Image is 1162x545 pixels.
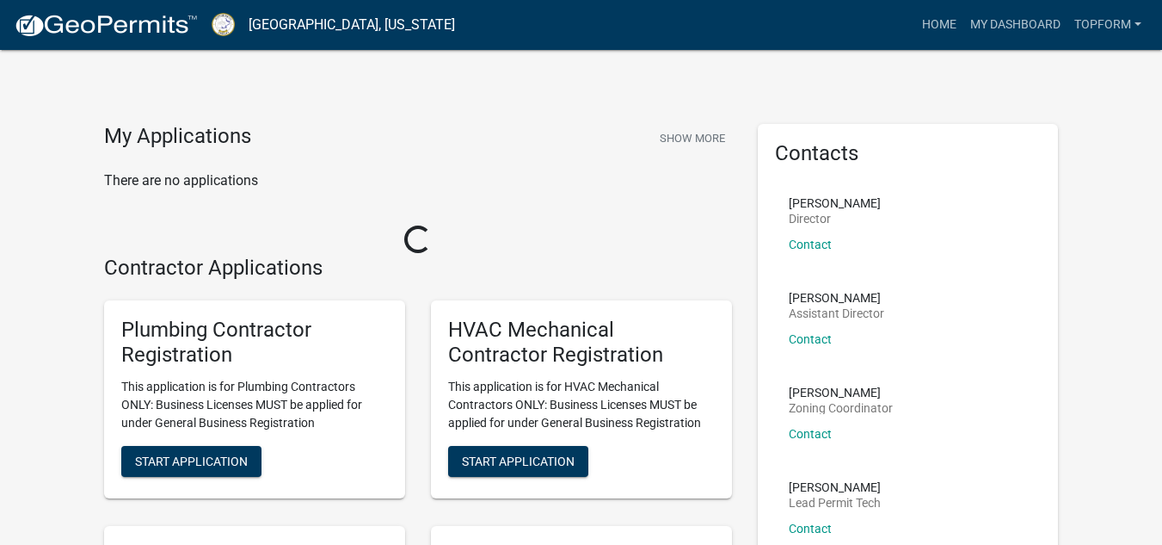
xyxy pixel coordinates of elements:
[789,522,832,536] a: Contact
[915,9,963,41] a: Home
[104,256,732,281] h4: Contractor Applications
[789,481,881,493] p: [PERSON_NAME]
[775,141,1042,166] h5: Contacts
[462,454,575,468] span: Start Application
[448,446,588,477] button: Start Application
[104,124,251,150] h4: My Applications
[789,213,881,225] p: Director
[789,332,832,346] a: Contact
[121,378,388,432] p: This application is for Plumbing Contractors ONLY: Business Licenses MUST be applied for under Ge...
[789,307,884,319] p: Assistant Director
[789,427,832,441] a: Contact
[121,318,388,368] h5: Plumbing Contractor Registration
[789,238,832,251] a: Contact
[249,10,455,40] a: [GEOGRAPHIC_DATA], [US_STATE]
[212,13,235,36] img: Putnam County, Georgia
[789,292,884,304] p: [PERSON_NAME]
[104,170,732,191] p: There are no applications
[789,497,881,509] p: Lead Permit Tech
[448,378,715,432] p: This application is for HVAC Mechanical Contractors ONLY: Business Licenses MUST be applied for u...
[963,9,1067,41] a: My Dashboard
[121,446,261,477] button: Start Application
[789,197,881,209] p: [PERSON_NAME]
[789,387,893,399] p: [PERSON_NAME]
[789,402,893,414] p: Zoning Coordinator
[653,124,732,152] button: Show More
[448,318,715,368] h5: HVAC Mechanical Contractor Registration
[135,454,248,468] span: Start Application
[1067,9,1148,41] a: TopForm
